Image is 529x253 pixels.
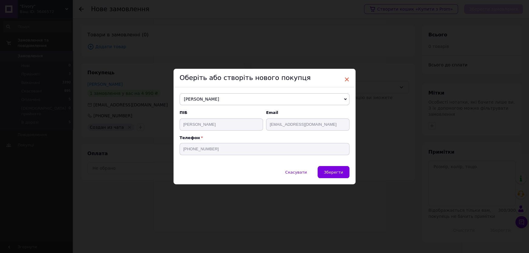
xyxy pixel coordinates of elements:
[180,93,349,105] span: [PERSON_NAME]
[180,143,349,155] input: +38 096 0000000
[318,166,349,178] button: Зберегти
[285,170,307,175] span: Скасувати
[180,135,349,140] p: Телефон
[180,110,263,115] span: ПІБ
[344,74,349,85] span: ×
[266,110,349,115] span: Email
[279,166,313,178] button: Скасувати
[174,69,355,87] div: Оберіть або створіть нового покупця
[324,170,343,175] span: Зберегти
